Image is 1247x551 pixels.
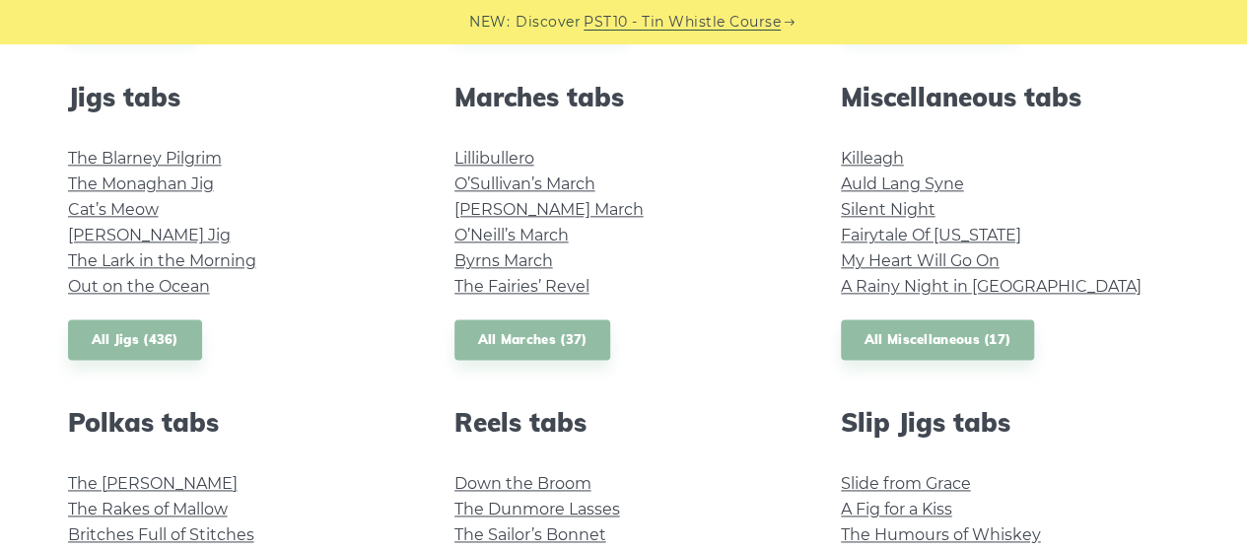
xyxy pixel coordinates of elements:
a: Fairytale Of [US_STATE] [841,226,1021,244]
a: PST10 - Tin Whistle Course [584,11,781,34]
a: The Rakes of Mallow [68,500,228,518]
h2: Miscellaneous tabs [841,82,1180,112]
h2: Jigs tabs [68,82,407,112]
a: [PERSON_NAME] Jig [68,226,231,244]
h2: Reels tabs [454,407,794,438]
a: Lillibullero [454,149,534,168]
a: Down the Broom [454,474,591,493]
h2: Slip Jigs tabs [841,407,1180,438]
a: The Fairies’ Revel [454,277,589,296]
a: A Fig for a Kiss [841,500,952,518]
a: All Jigs (436) [68,319,202,360]
a: All Miscellaneous (17) [841,319,1035,360]
a: Cat’s Meow [68,200,159,219]
h2: Polkas tabs [68,407,407,438]
a: All Marches (37) [454,319,611,360]
a: My Heart Will Go On [841,251,1000,270]
a: Britches Full of Stitches [68,525,254,544]
h2: Marches tabs [454,82,794,112]
span: Discover [516,11,581,34]
a: The [PERSON_NAME] [68,474,238,493]
a: The Blarney Pilgrim [68,149,222,168]
a: The Dunmore Lasses [454,500,620,518]
a: Out on the Ocean [68,277,210,296]
a: A Rainy Night in [GEOGRAPHIC_DATA] [841,277,1142,296]
a: The Sailor’s Bonnet [454,525,606,544]
a: Slide from Grace [841,474,971,493]
a: The Humours of Whiskey [841,525,1041,544]
a: The Monaghan Jig [68,174,214,193]
a: [PERSON_NAME] March [454,200,644,219]
a: Auld Lang Syne [841,174,964,193]
a: O’Sullivan’s March [454,174,595,193]
a: Byrns March [454,251,553,270]
a: O’Neill’s March [454,226,569,244]
a: Silent Night [841,200,935,219]
span: NEW: [469,11,510,34]
a: The Lark in the Morning [68,251,256,270]
a: Killeagh [841,149,904,168]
